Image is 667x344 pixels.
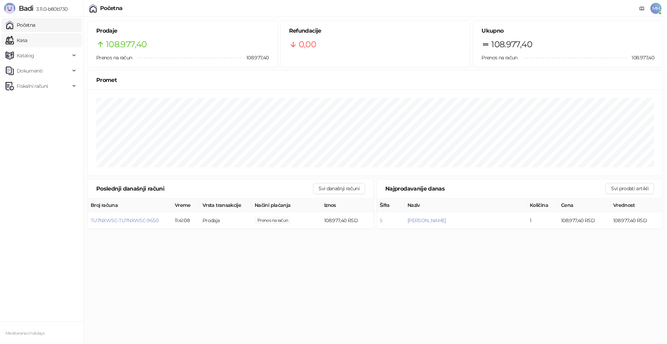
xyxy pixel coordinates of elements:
[255,217,291,224] span: 108.977,40
[172,199,200,212] th: Vreme
[17,64,42,78] span: Dokumenti
[385,184,606,193] div: Najprodavanije danas
[172,212,200,229] td: 11:41:08
[491,38,532,51] span: 108.977,40
[527,199,558,212] th: Količina
[299,38,316,51] span: 0,00
[106,38,147,51] span: 108.977,40
[606,183,654,194] button: Svi prodati artikli
[19,4,33,12] span: Badi
[241,54,269,61] span: 108.977,40
[377,199,405,212] th: Šifra
[252,199,321,212] th: Načini plaćanja
[289,27,462,35] h5: Refundacije
[636,3,648,14] a: Dokumentacija
[405,199,527,212] th: Naziv
[96,27,269,35] h5: Prodaje
[481,27,654,35] h5: Ukupno
[88,199,172,212] th: Broj računa
[200,212,252,229] td: Prodaja
[96,76,654,84] div: Promet
[321,212,373,229] td: 108.977,40 RSD
[627,54,654,61] span: 108.977,40
[610,212,662,229] td: 108.977,40 RSD
[91,217,158,224] button: TU7NXWSC-TU7NXWSC-9650
[407,217,446,224] button: [PERSON_NAME]
[527,212,558,229] td: 1
[6,18,35,32] a: Početna
[200,199,252,212] th: Vrsta transakcije
[380,217,382,224] button: 5
[650,3,661,14] span: MH
[100,6,123,11] div: Početna
[610,199,662,212] th: Vrednost
[17,49,34,62] span: Katalog
[558,199,610,212] th: Cena
[558,212,610,229] td: 108.977,40 RSD
[33,6,67,12] span: 3.11.0-b80b730
[321,199,373,212] th: Iznos
[96,54,132,61] span: Prenos na račun
[4,3,15,14] img: Logo
[6,331,44,336] small: Mediteraneo holidays
[481,54,517,61] span: Prenos na račun
[6,33,27,47] a: Kasa
[96,184,313,193] div: Poslednji današnji računi
[17,79,48,93] span: Fiskalni računi
[313,183,365,194] button: Svi današnji računi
